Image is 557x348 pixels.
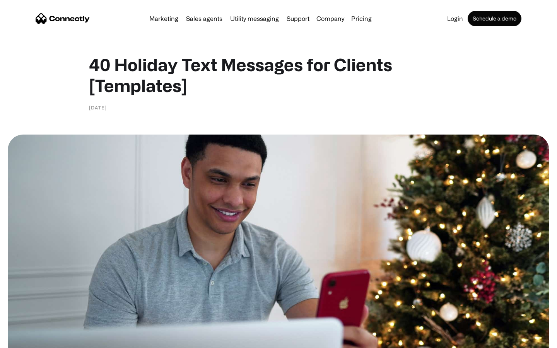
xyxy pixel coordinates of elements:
a: Schedule a demo [468,11,521,26]
a: Pricing [348,15,375,22]
aside: Language selected: English [8,334,46,345]
a: Sales agents [183,15,226,22]
div: [DATE] [89,104,107,111]
a: Marketing [146,15,181,22]
a: Support [284,15,313,22]
div: Company [316,13,344,24]
ul: Language list [15,334,46,345]
a: Utility messaging [227,15,282,22]
a: Login [444,15,466,22]
h1: 40 Holiday Text Messages for Clients [Templates] [89,54,468,96]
